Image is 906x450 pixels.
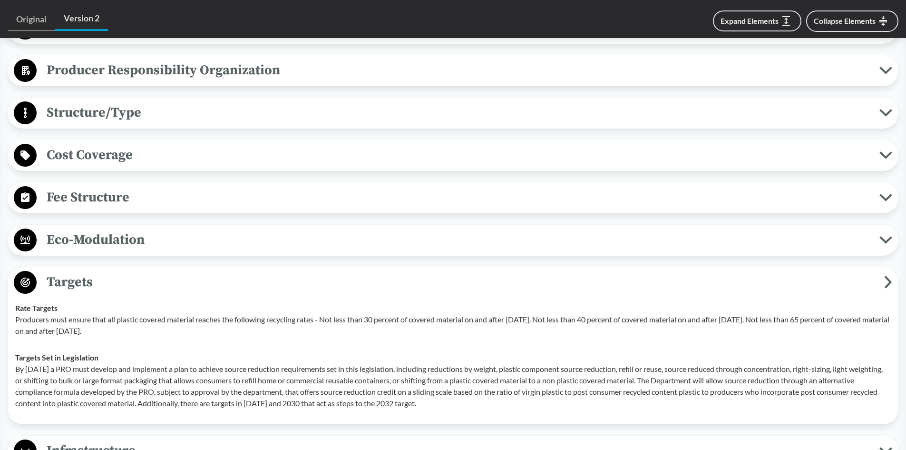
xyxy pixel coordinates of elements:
button: Expand Elements [713,10,801,31]
a: Version 2 [55,8,108,31]
span: Fee Structure [37,187,879,208]
button: Eco-Modulation [11,228,895,252]
button: Fee Structure [11,186,895,210]
span: Producer Responsibility Organization [37,60,879,81]
span: Eco-Modulation [37,229,879,250]
a: Original [8,9,55,30]
button: Cost Coverage [11,143,895,168]
p: Producers must ensure that all plastic covered material reaches the following recycling rates - N... [15,314,891,337]
button: Structure/Type [11,101,895,125]
strong: Targets Set in Legislation [15,353,98,362]
button: Collapse Elements [806,10,898,32]
span: Cost Coverage [37,144,879,166]
button: Producer Responsibility Organization [11,59,895,83]
p: By [DATE] a PRO must develop and implement a plan to achieve source reduction requirements set in... [15,363,891,409]
strong: Rate Targets [15,303,58,312]
button: Targets [11,270,895,295]
span: Targets [37,271,884,293]
span: Structure/Type [37,102,879,123]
